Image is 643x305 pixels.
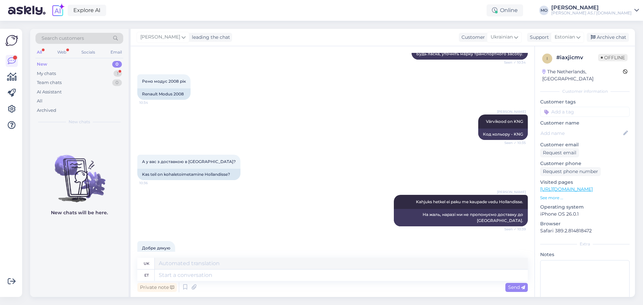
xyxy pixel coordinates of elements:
a: [URL][DOMAIN_NAME] [540,186,593,192]
span: 10:34 [139,100,164,105]
div: Email [109,48,123,57]
a: Explore AI [68,5,106,16]
span: Ukrainian [491,33,513,41]
span: Värvikood on KNG [486,119,523,124]
div: 1 [114,70,122,77]
span: Рено модус 2008 рік [142,79,186,84]
div: New [37,61,47,68]
span: Send [508,284,525,290]
p: Customer tags [540,98,630,105]
span: Kahjuks hetkel ei paku me kaupade vedu Hollandisse. [416,199,523,204]
div: [PERSON_NAME] [551,5,632,10]
span: Добре дякую [142,245,170,250]
div: Будь ласка, уточніть марку транспортного засобу. [412,48,528,60]
div: et [144,270,149,281]
p: Customer phone [540,160,630,167]
div: My chats [37,70,56,77]
div: # iaxjicmv [556,54,598,62]
a: [PERSON_NAME][PERSON_NAME] AS / [DOMAIN_NAME] [551,5,639,16]
div: На жаль, наразі ми не пропонуємо доставку до [GEOGRAPHIC_DATA]. [394,209,528,226]
input: Add a tag [540,107,630,117]
span: Seen ✓ 10:35 [501,140,526,145]
p: Visited pages [540,179,630,186]
div: All [35,48,43,57]
div: Archive chat [587,33,629,42]
div: Archived [37,107,56,114]
p: Browser [540,220,630,227]
div: Request phone number [540,167,601,176]
input: Add name [541,130,622,137]
div: All [37,98,43,104]
p: See more ... [540,195,630,201]
div: Online [487,4,523,16]
span: Seen ✓ 10:39 [501,227,526,232]
div: Support [527,34,549,41]
div: uk [144,258,149,269]
p: Customer email [540,141,630,148]
p: Customer name [540,120,630,127]
span: [PERSON_NAME] [497,109,526,114]
span: 10:36 [139,180,164,185]
div: The Netherlands, [GEOGRAPHIC_DATA] [542,68,623,82]
span: i [547,56,548,61]
img: Askly Logo [5,34,18,47]
img: No chats [30,143,129,203]
span: Estonian [555,33,575,41]
div: Kas teil on kohaletoimetamine Hollandisse? [137,169,240,180]
p: Safari 389.2.814818472 [540,227,630,234]
div: Renault Modus 2008 [137,88,191,100]
div: MO [539,6,549,15]
div: Customer [459,34,485,41]
img: explore-ai [51,3,65,17]
p: iPhone OS 26.0.1 [540,211,630,218]
div: Customer information [540,88,630,94]
span: New chats [69,119,90,125]
div: leading the chat [189,34,230,41]
div: AI Assistant [37,89,62,95]
span: Search customers [42,35,84,42]
p: Notes [540,251,630,258]
div: Private note [137,283,177,292]
span: Offline [598,54,628,61]
span: [PERSON_NAME] [497,189,526,195]
span: Seen ✓ 10:34 [501,60,526,65]
div: Extra [540,241,630,247]
span: А у вас з доставкою в [GEOGRAPHIC_DATA]? [142,159,236,164]
p: New chats will be here. [51,209,108,216]
div: Team chats [37,79,62,86]
span: [PERSON_NAME] [140,33,180,41]
div: Код кольору - KNG [478,129,528,140]
div: [PERSON_NAME] AS / [DOMAIN_NAME] [551,10,632,16]
div: Web [56,48,68,57]
div: Socials [80,48,96,57]
div: 0 [112,61,122,68]
div: 0 [112,79,122,86]
div: Request email [540,148,579,157]
p: Operating system [540,204,630,211]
